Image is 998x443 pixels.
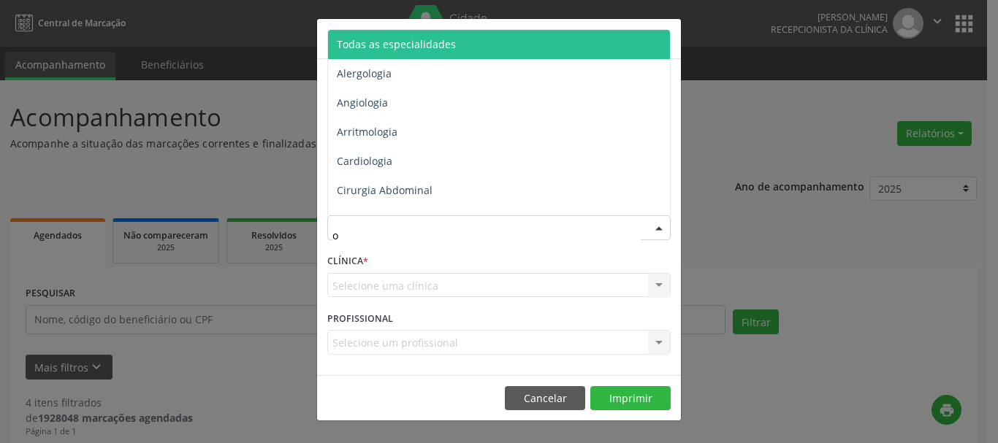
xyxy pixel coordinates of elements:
[337,125,397,139] span: Arritmologia
[327,307,393,330] label: PROFISSIONAL
[505,386,585,411] button: Cancelar
[337,37,456,51] span: Todas as especialidades
[337,212,465,226] span: Cirurgia Cabeça e Pescoço
[337,66,392,80] span: Alergologia
[652,19,681,55] button: Close
[327,250,368,273] label: CLÍNICA
[327,29,495,48] h5: Relatório de agendamentos
[337,183,433,197] span: Cirurgia Abdominal
[590,386,671,411] button: Imprimir
[337,154,392,168] span: Cardiologia
[332,220,641,250] input: Seleciona uma especialidade
[337,96,388,109] span: Angiologia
